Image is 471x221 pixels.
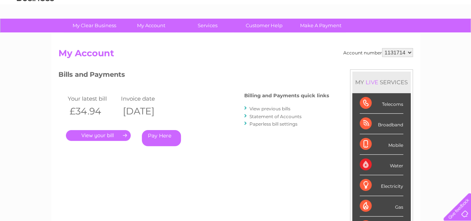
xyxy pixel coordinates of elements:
a: Energy [359,32,375,37]
a: Paperless bill settings [249,121,297,127]
a: Telecoms [379,32,402,37]
div: Broadband [360,114,403,134]
a: My Account [120,19,182,32]
a: Water [340,32,354,37]
td: Your latest bill [66,94,120,104]
a: Pay Here [142,130,181,146]
a: 0333 014 3131 [331,4,382,13]
div: MY SERVICES [352,72,411,93]
div: Water [360,155,403,175]
th: [DATE] [119,104,173,119]
a: My Clear Business [64,19,125,32]
a: View previous bills [249,106,290,111]
div: Telecoms [360,93,403,114]
a: Make A Payment [290,19,351,32]
div: Mobile [360,134,403,155]
a: . [66,130,131,141]
a: Contact [421,32,440,37]
div: LIVE [364,79,380,86]
th: £34.94 [66,104,120,119]
div: Electricity [360,175,403,196]
td: Invoice date [119,94,173,104]
h2: My Account [58,48,413,62]
h4: Billing and Payments quick links [244,93,329,98]
a: Customer Help [233,19,295,32]
h3: Bills and Payments [58,69,329,82]
div: Account number [343,48,413,57]
a: Services [177,19,238,32]
a: Log out [446,32,464,37]
img: logo.png [16,19,54,42]
a: Statement of Accounts [249,114,302,119]
div: Clear Business is a trading name of Verastar Limited (registered in [GEOGRAPHIC_DATA] No. 3667643... [60,4,412,36]
a: Blog [406,32,417,37]
div: Gas [360,196,403,217]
